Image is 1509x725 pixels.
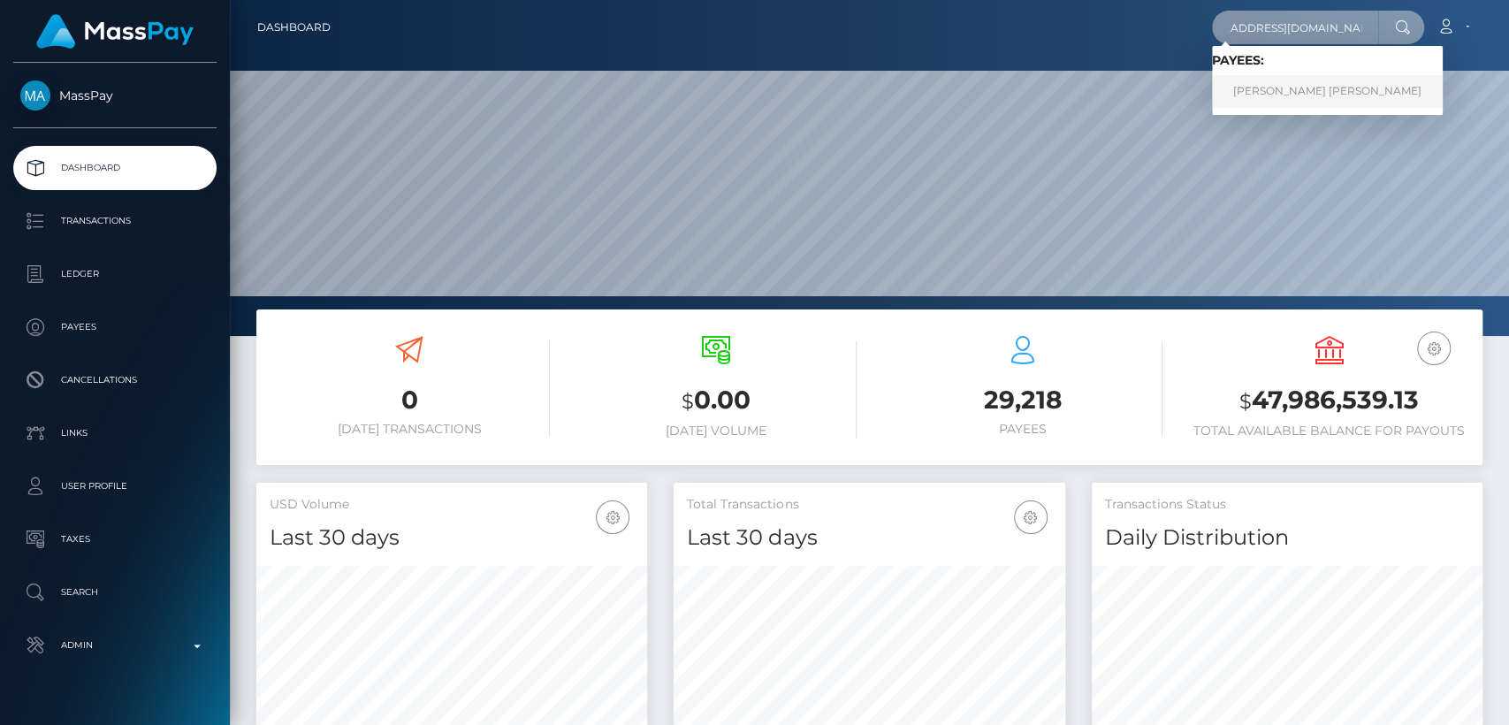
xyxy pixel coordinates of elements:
a: Transactions [13,199,217,243]
input: Search... [1212,11,1378,44]
a: [PERSON_NAME] [PERSON_NAME] [1212,75,1443,108]
h5: USD Volume [270,496,634,514]
h5: Total Transactions [687,496,1051,514]
p: Search [20,579,210,606]
img: MassPay Logo [36,14,194,49]
p: Ledger [20,261,210,287]
img: MassPay [20,80,50,111]
p: Links [20,420,210,446]
p: Transactions [20,208,210,234]
p: User Profile [20,473,210,500]
small: $ [1239,389,1252,414]
a: Taxes [13,517,217,561]
h5: Transactions Status [1105,496,1469,514]
h3: 29,218 [883,383,1163,417]
a: Ledger [13,252,217,296]
small: $ [682,389,694,414]
h3: 47,986,539.13 [1189,383,1469,419]
h6: Payees [883,422,1163,437]
span: MassPay [13,88,217,103]
a: Links [13,411,217,455]
a: Payees [13,305,217,349]
h6: [DATE] Transactions [270,422,550,437]
p: Dashboard [20,155,210,181]
h3: 0 [270,383,550,417]
a: Dashboard [257,9,331,46]
a: Dashboard [13,146,217,190]
a: Search [13,570,217,614]
h6: Total Available Balance for Payouts [1189,424,1469,439]
h3: 0.00 [576,383,857,419]
a: User Profile [13,464,217,508]
h6: [DATE] Volume [576,424,857,439]
p: Admin [20,632,210,659]
p: Payees [20,314,210,340]
h6: Payees: [1212,53,1443,68]
a: Admin [13,623,217,668]
h4: Last 30 days [270,523,634,553]
h4: Last 30 days [687,523,1051,553]
p: Cancellations [20,367,210,393]
p: Taxes [20,526,210,553]
h4: Daily Distribution [1105,523,1469,553]
a: Cancellations [13,358,217,402]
